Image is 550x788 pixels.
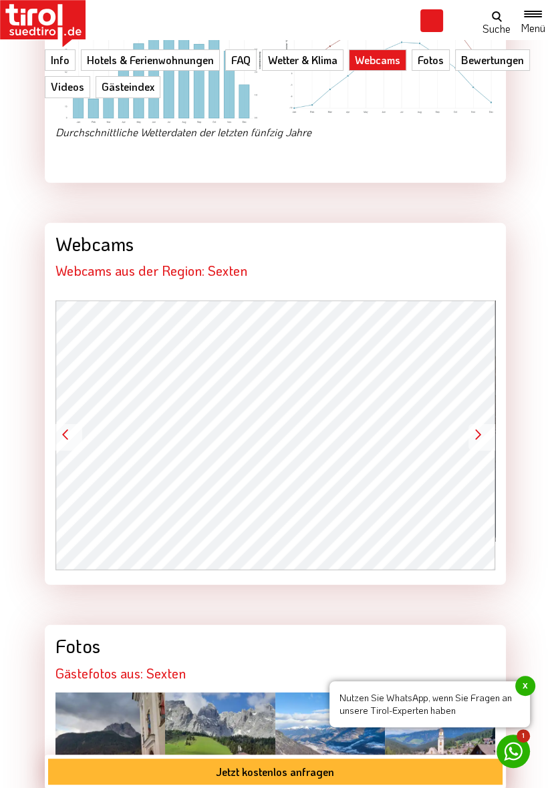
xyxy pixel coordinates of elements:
a: FAQ [225,49,257,71]
a: 1 Nutzen Sie WhatsApp, wenn Sie Fragen an unsere Tirol-Experten habenx [497,735,530,768]
div: Webcams [55,234,495,254]
a: Info [45,49,76,71]
span: Durchschnittliche Wetterdaten der letzten fünfzig Jahre [55,125,311,139]
h2: Gästefotos aus: Sexten [55,666,495,680]
a: Fotos [412,49,450,71]
a: Gästeindex [96,76,160,97]
button: Previous [55,424,82,451]
a: Bewertungen [455,49,530,71]
i: Karte öffnen [420,9,443,32]
div: Fotos [55,636,495,656]
button: Toggle navigation [516,8,550,33]
button: Jetzt kostenlos anfragen [48,759,503,785]
a: Videos [45,76,90,97]
h2: Webcams aus der Region: Sexten [55,263,495,278]
a: Hotels & Ferienwohnungen [81,49,220,71]
span: x [515,676,535,696]
button: Next [468,424,495,451]
a: Webcams [349,49,406,71]
a: Wetter & Klima [262,49,343,71]
span: Nutzen Sie WhatsApp, wenn Sie Fragen an unsere Tirol-Experten haben [329,681,530,727]
span: 1 [517,729,530,743]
